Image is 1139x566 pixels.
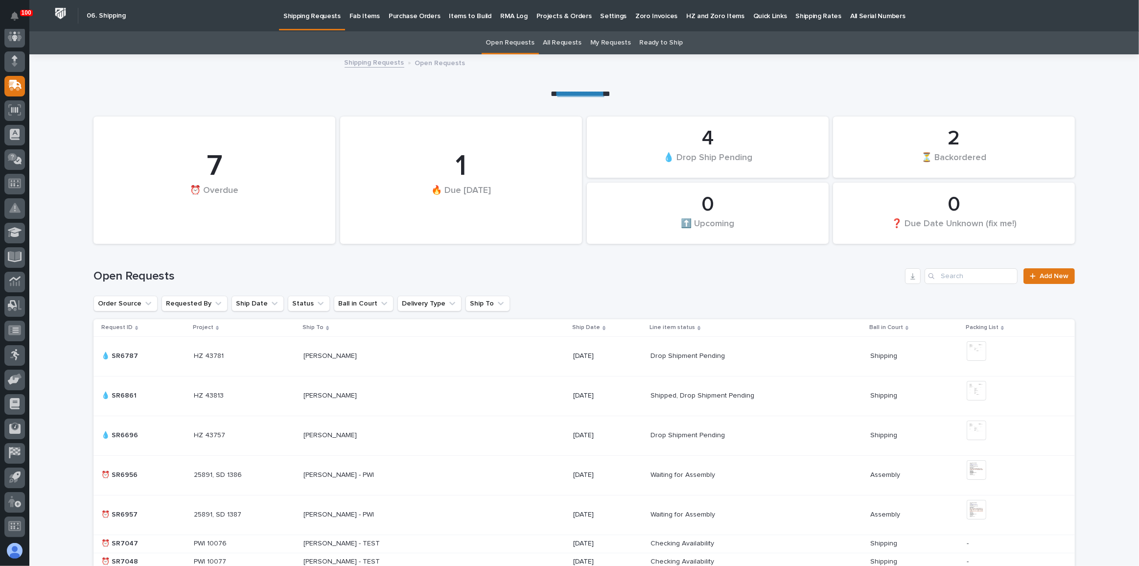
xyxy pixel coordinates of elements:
[573,352,643,360] p: [DATE]
[93,535,1075,553] tr: ⏰ SR7047⏰ SR7047 PWI 10076PWI 10076 [PERSON_NAME] - TEST[PERSON_NAME] - TEST [DATE]Checking Avail...
[573,471,643,479] p: [DATE]
[590,31,631,54] a: My Requests
[850,126,1058,151] div: 2
[303,538,382,548] p: [PERSON_NAME] - TEST
[925,268,1018,284] input: Search
[288,296,330,311] button: Status
[194,469,244,479] p: 25891, SD 1386
[303,390,359,400] p: [PERSON_NAME]
[870,469,902,479] p: Assembly
[93,376,1075,416] tr: 💧 SR6861💧 SR6861 HZ 43813HZ 43813 [PERSON_NAME][PERSON_NAME] [DATE]Shipped, Drop Shipment Pending...
[101,350,140,360] p: 💧 SR6787
[334,296,394,311] button: Ball in Court
[870,509,902,519] p: Assembly
[870,390,899,400] p: Shipping
[162,296,228,311] button: Requested By
[193,322,213,333] p: Project
[651,350,727,360] p: Drop Shipment Pending
[93,416,1075,455] tr: 💧 SR6696💧 SR6696 HZ 43757HZ 43757 [PERSON_NAME][PERSON_NAME] [DATE]Drop Shipment PendingDrop Ship...
[651,556,716,566] p: Checking Availability
[303,469,376,479] p: [PERSON_NAME] - PWI
[232,296,284,311] button: Ship Date
[101,538,140,548] p: ⏰ SR7047
[101,469,139,479] p: ⏰ SR6956
[651,429,727,440] p: Drop Shipment Pending
[967,540,1059,548] p: -
[194,350,226,360] p: HZ 43781
[850,152,1058,172] div: ⏳ Backordered
[302,322,324,333] p: Ship To
[110,149,319,184] div: 7
[101,509,139,519] p: ⏰ SR6957
[194,390,226,400] p: HZ 43813
[101,556,140,566] p: ⏰ SR7048
[12,12,25,27] div: Notifications100
[357,149,565,184] div: 1
[573,431,643,440] p: [DATE]
[93,269,901,283] h1: Open Requests
[194,538,229,548] p: PWI 10076
[573,558,643,566] p: [DATE]
[93,296,158,311] button: Order Source
[604,192,812,217] div: 0
[850,192,1058,217] div: 0
[101,429,140,440] p: 💧 SR6696
[486,31,535,54] a: Open Requests
[4,541,25,561] button: users-avatar
[651,509,717,519] p: Waiting for Assembly
[639,31,682,54] a: Ready to Ship
[869,322,903,333] p: Ball in Court
[1040,273,1069,280] span: Add New
[101,390,139,400] p: 💧 SR6861
[303,350,359,360] p: [PERSON_NAME]
[397,296,462,311] button: Delivery Type
[573,540,643,548] p: [DATE]
[93,495,1075,535] tr: ⏰ SR6957⏰ SR6957 25891, SD 138725891, SD 1387 [PERSON_NAME] - PWI[PERSON_NAME] - PWI [DATE]Waitin...
[194,556,228,566] p: PWI 10077
[303,509,376,519] p: [PERSON_NAME] - PWI
[93,336,1075,376] tr: 💧 SR6787💧 SR6787 HZ 43781HZ 43781 [PERSON_NAME][PERSON_NAME] [DATE]Drop Shipment PendingDrop Ship...
[966,322,999,333] p: Packing List
[357,185,565,216] div: 🔥 Due [DATE]
[110,185,319,216] div: ⏰ Overdue
[870,350,899,360] p: Shipping
[573,511,643,519] p: [DATE]
[870,538,899,548] p: Shipping
[51,4,70,23] img: Workspace Logo
[22,9,31,16] p: 100
[604,218,812,238] div: ⬆️ Upcoming
[303,556,382,566] p: [PERSON_NAME] - TEST
[93,455,1075,495] tr: ⏰ SR6956⏰ SR6956 25891, SD 138625891, SD 1386 [PERSON_NAME] - PWI[PERSON_NAME] - PWI [DATE]Waitin...
[465,296,510,311] button: Ship To
[870,556,899,566] p: Shipping
[967,558,1059,566] p: -
[415,57,465,68] p: Open Requests
[303,429,359,440] p: [PERSON_NAME]
[870,429,899,440] p: Shipping
[651,390,756,400] p: Shipped, Drop Shipment Pending
[1023,268,1075,284] a: Add New
[604,126,812,151] div: 4
[651,538,716,548] p: Checking Availability
[194,429,227,440] p: HZ 43757
[543,31,581,54] a: All Requests
[650,322,695,333] p: Line item status
[87,12,126,20] h2: 06. Shipping
[573,392,643,400] p: [DATE]
[194,509,243,519] p: 25891, SD 1387
[651,469,717,479] p: Waiting for Assembly
[572,322,600,333] p: Ship Date
[604,152,812,172] div: 💧 Drop Ship Pending
[345,56,404,68] a: Shipping Requests
[4,6,25,26] button: Notifications
[101,322,133,333] p: Request ID
[850,218,1058,238] div: ❓ Due Date Unknown (fix me!)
